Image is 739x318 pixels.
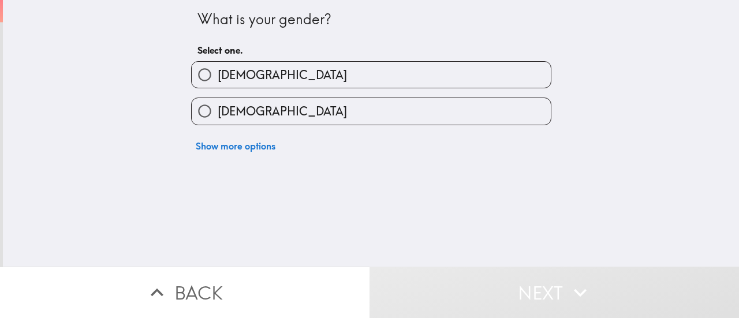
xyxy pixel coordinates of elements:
h6: Select one. [197,44,545,57]
button: Next [369,267,739,318]
button: Show more options [191,134,280,158]
span: [DEMOGRAPHIC_DATA] [218,103,347,119]
button: [DEMOGRAPHIC_DATA] [192,98,551,124]
button: [DEMOGRAPHIC_DATA] [192,62,551,88]
span: [DEMOGRAPHIC_DATA] [218,67,347,83]
div: What is your gender? [197,10,545,29]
